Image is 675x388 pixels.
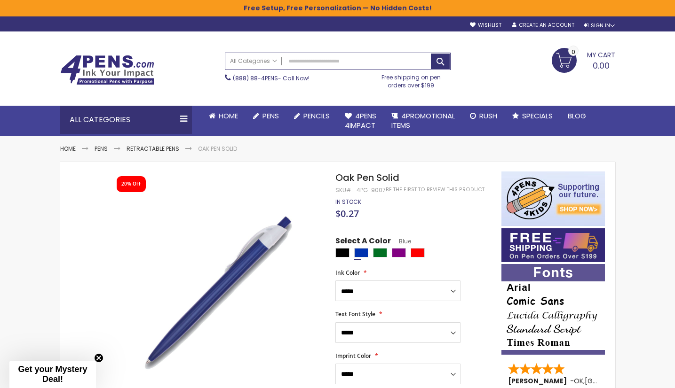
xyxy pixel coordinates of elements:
[585,376,654,386] span: [GEOGRAPHIC_DATA]
[384,106,462,136] a: 4PROMOTIONALITEMS
[60,145,76,153] a: Home
[392,248,406,257] div: Purple
[201,106,246,126] a: Home
[60,106,192,134] div: All Categories
[470,22,501,29] a: Wishlist
[9,361,96,388] div: Get your Mystery Deal!Close teaser
[505,106,560,126] a: Specials
[95,145,108,153] a: Pens
[219,111,238,121] span: Home
[335,269,360,277] span: Ink Color
[121,181,141,187] div: 20% OFF
[568,111,586,121] span: Blog
[335,171,399,184] span: Oak Pen Solid
[512,22,574,29] a: Create an Account
[501,228,605,262] img: Free shipping on orders over $199
[286,106,337,126] a: Pencils
[335,310,375,318] span: Text Font Style
[570,376,654,386] span: - ,
[411,248,425,257] div: Red
[198,145,237,153] li: Oak Pen Solid
[335,198,361,206] div: Availability
[246,106,286,126] a: Pens
[552,48,615,71] a: 0.00 0
[335,198,361,206] span: In stock
[335,207,359,220] span: $0.27
[233,74,310,82] span: - Call Now!
[60,55,154,85] img: 4Pens Custom Pens and Promotional Products
[127,145,179,153] a: Retractable Pens
[391,111,455,130] span: 4PROMOTIONAL ITEMS
[501,264,605,355] img: font-personalization-examples
[593,60,610,71] span: 0.00
[225,53,282,69] a: All Categories
[584,22,615,29] div: Sign In
[386,186,484,193] a: Be the first to review this product
[337,106,384,136] a: 4Pens4impact
[335,352,371,360] span: Imprint Color
[373,248,387,257] div: Green
[560,106,594,126] a: Blog
[479,111,497,121] span: Rush
[18,365,87,384] span: Get your Mystery Deal!
[391,237,411,245] span: Blue
[233,74,278,82] a: (888) 88-4PENS
[335,236,391,248] span: Select A Color
[94,353,103,363] button: Close teaser
[335,186,353,194] strong: SKU
[572,47,575,56] span: 0
[501,171,605,226] img: 4pens 4 kids
[354,248,368,257] div: Blue
[357,186,386,194] div: 4PG-9007
[508,376,570,386] span: [PERSON_NAME]
[303,111,330,121] span: Pencils
[522,111,553,121] span: Specials
[230,57,277,65] span: All Categories
[574,376,583,386] span: OK
[345,111,376,130] span: 4Pens 4impact
[372,70,451,89] div: Free shipping on pen orders over $199
[335,248,349,257] div: Black
[262,111,279,121] span: Pens
[462,106,505,126] a: Rush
